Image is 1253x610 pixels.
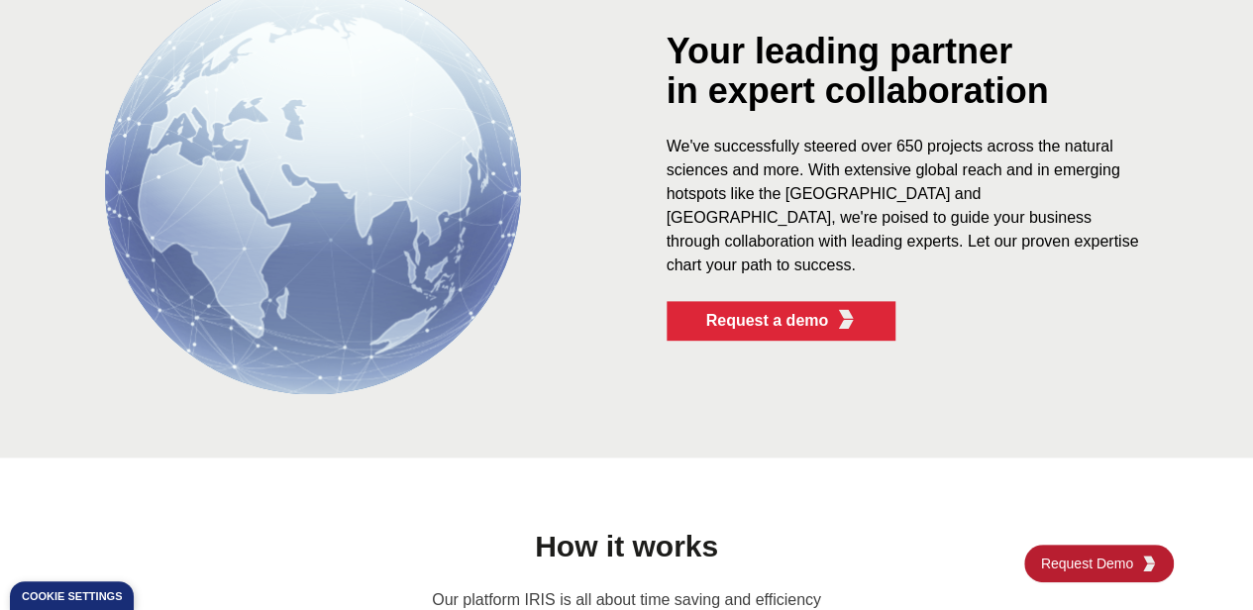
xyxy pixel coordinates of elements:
[1154,515,1253,610] iframe: Chat Widget
[1024,545,1174,582] a: Request DemoKGG
[1041,554,1141,573] span: Request Demo
[22,591,122,602] div: Cookie settings
[32,521,1221,572] h1: How it works
[667,301,896,341] button: Request a demoKGG Fifth Element RED
[836,309,856,329] img: KGG Fifth Element RED
[1141,556,1157,571] img: KGG
[667,135,1142,277] div: We've successfully steered over 650 projects across the natural sciences and more. With extensive...
[667,32,1214,111] div: Your leading partner in expert collaboration
[706,309,829,333] p: Request a demo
